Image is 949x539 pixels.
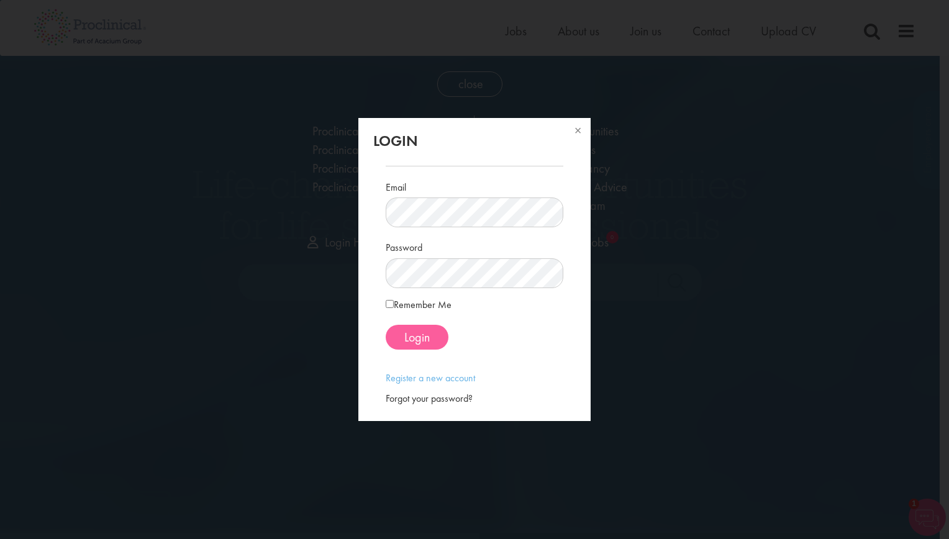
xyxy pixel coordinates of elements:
div: Forgot your password? [386,392,563,406]
h2: Login [373,133,575,149]
label: Email [386,176,406,195]
a: Register a new account [386,371,475,384]
span: Login [404,329,430,345]
button: Login [386,325,448,350]
input: Remember Me [386,300,394,308]
label: Password [386,237,422,255]
label: Remember Me [386,297,452,312]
